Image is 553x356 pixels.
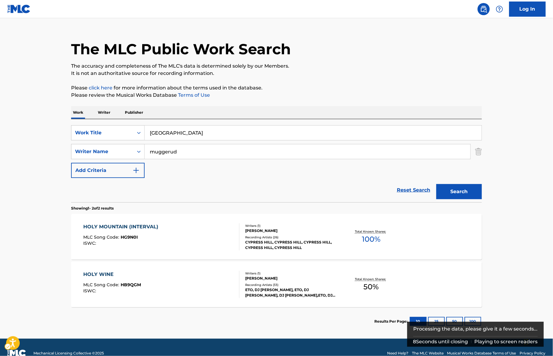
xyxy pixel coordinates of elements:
[387,351,408,356] a: Need Help?
[245,223,337,228] div: Writers ( 1 )
[71,70,482,77] p: It is not an authoritative source for recording information.
[84,288,98,294] span: ISWC :
[71,40,291,58] h1: The MLC Public Work Search
[245,228,337,233] div: [PERSON_NAME]
[71,214,482,260] a: HOLY MOUNTAIN (INTERVAL)MLC Song Code:HG9N0IISWC:Writers (1)[PERSON_NAME]Recording Artists (26)CY...
[413,339,416,344] span: 8
[245,271,337,276] div: Writers ( 1 )
[412,351,444,356] a: The MLC Website
[71,163,145,178] button: Add Criteria
[364,281,379,292] span: 50 %
[465,317,481,326] button: 100
[446,317,463,326] button: 50
[447,351,516,356] a: Musical Works Database Terms of Use
[245,240,337,250] div: CYPRESS HILL, CYPRESS HILL, CYPRESS HILL, CYPRESS HILL, CYPRESS HILL
[362,234,380,245] span: 100 %
[71,262,482,307] a: HOLY WINEMLC Song Code:HB9QGMISWC:Writers (1)[PERSON_NAME]Recording Artists (33)ETO, DJ [PERSON_N...
[428,317,445,326] button: 25
[245,276,337,281] div: [PERSON_NAME]
[84,223,162,230] div: HOLY MOUNTAIN (INTERVAL)
[71,125,482,202] form: Search Form
[413,322,538,336] div: Processing the data, please give it a few seconds...
[84,240,98,246] span: ISWC :
[75,129,130,136] div: Work Title
[71,84,482,92] p: Please for more information about the terms used in the database.
[71,92,482,99] p: Please review the Musical Works Database
[89,85,112,91] a: click here
[374,319,409,324] p: Results Per Page:
[121,234,138,240] span: HG9N0I
[123,106,145,119] p: Publisher
[71,106,85,119] p: Work
[71,62,482,70] p: The accuracy and completeness of The MLC's data is determined solely by our Members.
[84,234,121,240] span: MLC Song Code :
[245,287,337,298] div: ETO, DJ [PERSON_NAME], ETO, DJ [PERSON_NAME], DJ [PERSON_NAME],ETO, DJ [PERSON_NAME],ETO, DJ [PER...
[71,206,114,211] p: Showing 1 - 2 of 2 results
[121,282,141,287] span: HB9QGM
[33,351,104,356] span: Mechanical Licensing Collective © 2025
[75,148,130,155] div: Writer Name
[475,144,482,159] img: Delete Criterion
[245,283,337,287] div: Recording Artists ( 33 )
[480,5,487,13] img: search
[177,92,210,98] a: Terms of Use
[394,183,433,197] a: Reset Search
[355,229,387,234] p: Total Known Shares:
[145,126,482,140] input: Search...
[145,144,470,159] input: Search...
[410,317,427,326] button: 10
[520,351,546,356] a: Privacy Policy
[355,277,387,281] p: Total Known Shares:
[132,167,140,174] img: 9d2ae6d4665cec9f34b9.svg
[96,106,112,119] p: Writer
[84,282,121,287] span: MLC Song Code :
[7,5,31,13] img: MLC Logo
[245,235,337,240] div: Recording Artists ( 26 )
[496,5,503,13] img: help
[84,271,141,278] div: HOLY WINE
[509,2,546,17] a: Log In
[436,184,482,199] button: Search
